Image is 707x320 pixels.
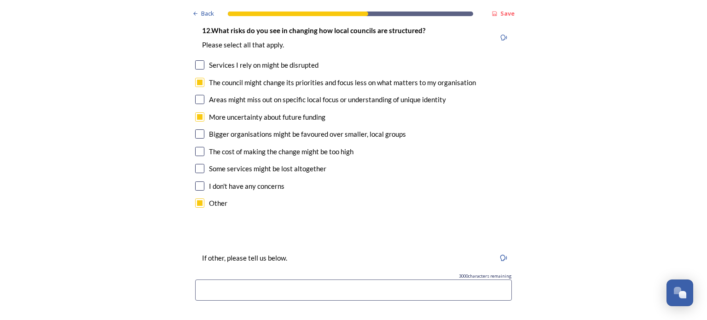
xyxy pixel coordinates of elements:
[666,279,693,306] button: Open Chat
[459,273,512,279] span: 3000 characters remaining
[209,198,227,209] div: Other
[202,26,211,35] strong: 12.
[209,77,476,88] div: The council might change its priorities and focus less on what matters to my organisation
[211,26,425,35] strong: What risks do you see in changing how local councils are structured?
[209,60,319,70] div: Services I rely on might be disrupted
[202,40,425,50] p: Please select all that apply.
[209,129,406,140] div: Bigger organisations might be favoured over smaller, local groups
[202,253,287,263] p: If other, please tell us below.
[209,94,446,105] div: Areas might miss out on specific local focus or understanding of unique identity
[209,163,326,174] div: Some services might be lost altogether
[209,181,284,192] div: I don't have any concerns
[500,9,515,17] strong: Save
[209,146,353,157] div: The cost of making the change might be too high
[201,9,214,18] span: Back
[209,112,325,122] div: More uncertainty about future funding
